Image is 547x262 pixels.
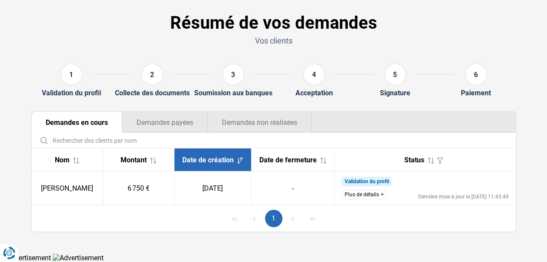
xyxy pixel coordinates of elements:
span: Status [404,156,424,164]
div: 1 [60,64,82,85]
td: 6 750 € [103,171,174,205]
div: 2 [141,64,163,85]
button: Next Page [284,210,302,227]
div: 6 [465,64,487,85]
p: Vos clients [31,35,517,46]
input: Rechercher des clients par nom [35,133,512,148]
button: Demandes payées [122,112,208,133]
button: Plus de détails [342,190,387,199]
span: Nom [55,156,70,164]
div: 3 [222,64,244,85]
span: Date de création [182,156,234,164]
img: Advertisement [53,254,104,262]
div: Collecte des documents [115,89,190,97]
div: Signature [380,89,410,97]
button: First Page [226,210,243,227]
div: Validation du profil [42,89,101,97]
div: Paiement [461,89,491,97]
button: Page 1 [265,210,282,227]
button: Demandes non réalisées [208,112,312,133]
button: Demandes en cours [32,112,122,133]
td: - [251,171,334,205]
td: [DATE] [174,171,251,205]
span: Date de fermeture [259,156,317,164]
h1: Résumé de vos demandes [31,13,517,34]
div: Dernière mise à jour le [DATE] 11:43:49 [418,194,509,199]
div: Soumission aux banques [194,89,272,97]
span: Montant [121,156,147,164]
div: Acceptation [295,89,333,97]
button: Previous Page [245,210,263,227]
span: Validation du profil [344,178,389,185]
button: Last Page [304,210,321,227]
div: 4 [303,64,325,85]
td: [PERSON_NAME] [32,171,103,205]
div: 5 [384,64,406,85]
